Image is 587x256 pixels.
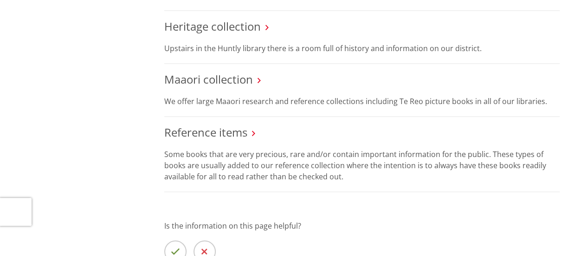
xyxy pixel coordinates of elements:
a: Heritage collection [164,19,261,34]
a: Maaori collection [164,72,253,87]
p: Is the information on this page helpful? [164,220,560,231]
p: Some books that are very precious, rare and/or contain important information for the public. Thes... [164,149,560,182]
p: Upstairs in the Huntly library there is a room full of history and information on our district. [164,43,560,54]
a: Reference items [164,125,247,140]
p: We offer large Maaori research and reference collections including Te Reo picture books in all of... [164,96,560,107]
